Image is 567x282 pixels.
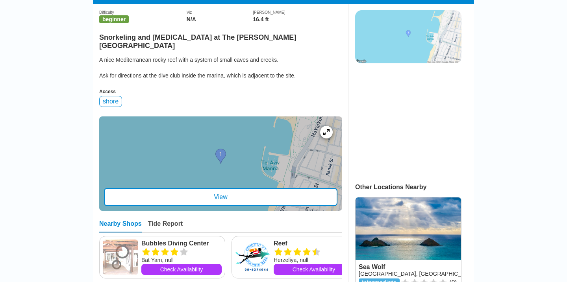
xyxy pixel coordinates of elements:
[103,240,138,275] img: Bubbles Diving Center
[253,16,342,22] div: 16.4 ft
[141,240,222,247] a: Bubbles Diving Center
[274,264,354,275] a: Check Availability
[141,264,222,275] a: Check Availability
[355,184,474,191] div: Other Locations Nearby
[187,10,253,15] div: Viz
[99,89,342,94] div: Access
[99,96,122,107] div: shore
[187,16,253,22] div: N/A
[253,10,342,15] div: [PERSON_NAME]
[359,271,476,277] a: [GEOGRAPHIC_DATA], [GEOGRAPHIC_DATA]
[141,256,222,264] div: Bat Yam, null
[99,10,187,15] div: Difficulty
[99,29,342,50] h2: Snorkeling and [MEDICAL_DATA] at The [PERSON_NAME][GEOGRAPHIC_DATA]
[235,240,271,275] img: Reef
[99,116,342,211] a: entry mapView
[274,240,354,247] a: Reef
[274,256,354,264] div: Herzeliya, null
[104,188,337,206] div: View
[148,220,183,232] div: Tide Report
[99,220,142,232] div: Nearby Shops
[99,15,129,23] span: beginner
[99,56,342,79] div: A nice Mediterranean rocky reef with a system of small caves and creeks. Ask for directions at th...
[355,10,461,63] img: staticmap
